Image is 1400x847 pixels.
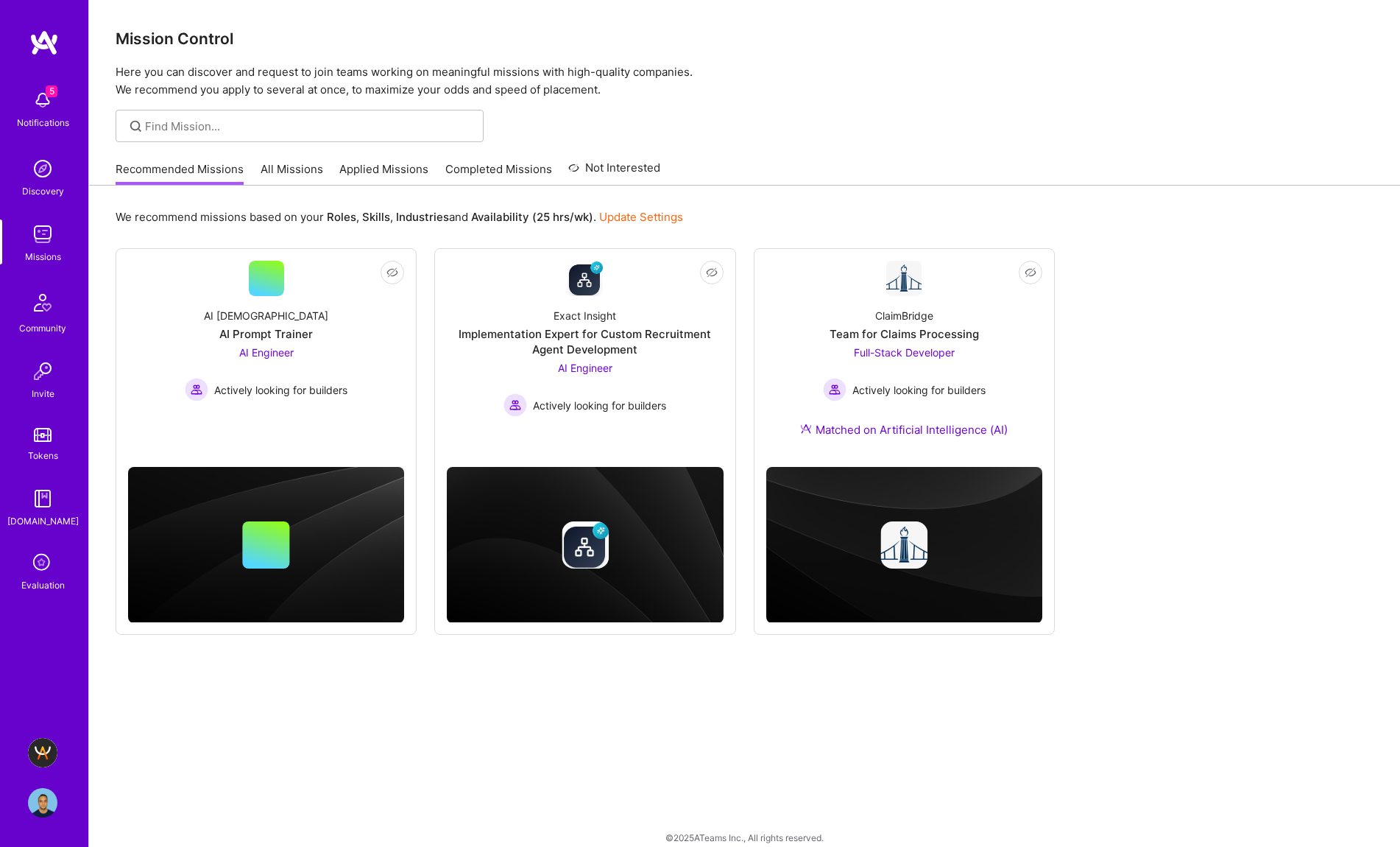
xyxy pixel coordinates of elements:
img: logo [29,29,59,56]
p: We recommend missions based on your , , and . [116,209,683,225]
img: Ateam Purple Icon [800,423,812,435]
div: [DOMAIN_NAME] [7,513,79,529]
span: Actively looking for builders [852,382,986,398]
i: icon EyeClosed [386,267,398,278]
img: Invite [28,356,57,386]
img: Actively looking for builders [823,378,846,401]
img: Actively looking for builders [185,378,208,401]
div: Evaluation [21,577,65,593]
img: Company logo [562,521,609,569]
div: Tokens [28,448,58,463]
div: Discovery [22,183,64,199]
img: teamwork [28,219,57,249]
span: AI Engineer [239,346,294,359]
a: AI [DEMOGRAPHIC_DATA]AI Prompt TrainerAI Engineer Actively looking for buildersActively looking f... [128,261,404,436]
b: Skills [362,210,390,224]
b: Availability (25 hrs/wk) [471,210,593,224]
a: Recommended Missions [116,161,244,186]
div: AI [DEMOGRAPHIC_DATA] [204,308,328,323]
a: Applied Missions [339,161,428,186]
img: Actively looking for builders [503,393,527,417]
a: User Avatar [24,788,61,818]
div: Matched on Artificial Intelligence (AI) [800,422,1008,437]
div: Missions [25,249,61,264]
a: All Missions [261,161,323,186]
div: Implementation Expert for Custom Recruitment Agent Development [447,326,723,357]
img: cover [447,467,723,623]
div: Notifications [17,115,69,130]
img: cover [766,467,1042,623]
h3: Mission Control [116,29,1374,48]
span: AI Engineer [558,362,612,374]
span: Actively looking for builders [533,398,666,413]
div: Community [19,320,66,336]
span: Actively looking for builders [214,382,347,398]
img: cover [128,467,404,623]
div: Team for Claims Processing [830,326,979,342]
input: Find Mission... [145,119,473,134]
a: Completed Missions [445,161,552,186]
img: Company logo [880,521,927,569]
span: 5 [46,85,57,97]
i: icon SearchGrey [127,118,144,135]
a: Update Settings [599,210,683,224]
div: Invite [32,386,54,401]
i: icon SelectionTeam [29,549,57,577]
img: discovery [28,154,57,183]
img: bell [28,85,57,115]
img: Community [25,285,60,320]
a: Company LogoExact InsightImplementation Expert for Custom Recruitment Agent DevelopmentAI Enginee... [447,261,723,436]
img: guide book [28,484,57,513]
b: Roles [327,210,356,224]
div: ClaimBridge [875,308,933,323]
img: tokens [34,428,52,442]
div: Exact Insight [554,308,616,323]
div: AI Prompt Trainer [219,326,313,342]
i: icon EyeClosed [706,267,718,278]
a: Company LogoClaimBridgeTeam for Claims ProcessingFull-Stack Developer Actively looking for builde... [766,261,1042,455]
a: A.Team - Grow A.Team's Community & Demand [24,738,61,767]
img: Company Logo [886,261,922,296]
p: Here you can discover and request to join teams working on meaningful missions with high-quality ... [116,63,1374,99]
img: Company Logo [568,261,603,296]
i: icon EyeClosed [1025,267,1036,278]
img: A.Team - Grow A.Team's Community & Demand [28,738,57,767]
a: Not Interested [568,159,660,186]
b: Industries [396,210,449,224]
img: User Avatar [28,788,57,818]
span: Full-Stack Developer [854,346,955,359]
